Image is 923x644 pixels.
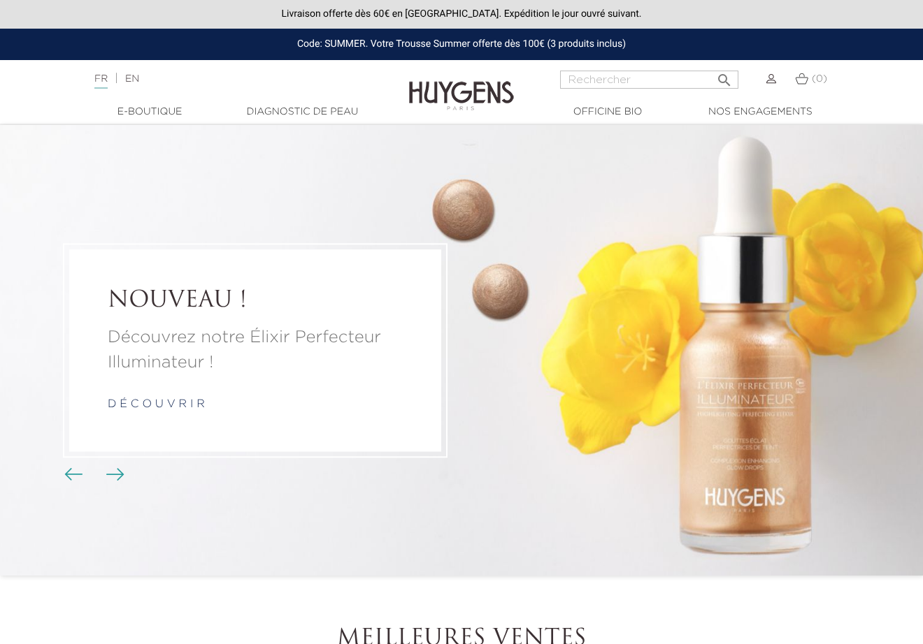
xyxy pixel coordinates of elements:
input: Rechercher [560,71,738,89]
a: Découvrez notre Élixir Perfecteur Illuminateur ! [108,325,403,375]
a: EN [125,74,139,84]
a: d é c o u v r i r [108,399,205,410]
div: | [87,71,374,87]
a: NOUVEAU ! [108,288,403,314]
a: Diagnostic de peau [232,105,372,119]
button:  [712,66,737,85]
div: Boutons du carrousel [70,464,115,485]
a: Nos engagements [690,105,830,119]
img: Huygens [409,59,514,112]
span: (0) [812,74,827,84]
i:  [716,68,733,85]
a: Officine Bio [538,105,678,119]
a: E-Boutique [80,105,220,119]
a: FR [94,74,108,89]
